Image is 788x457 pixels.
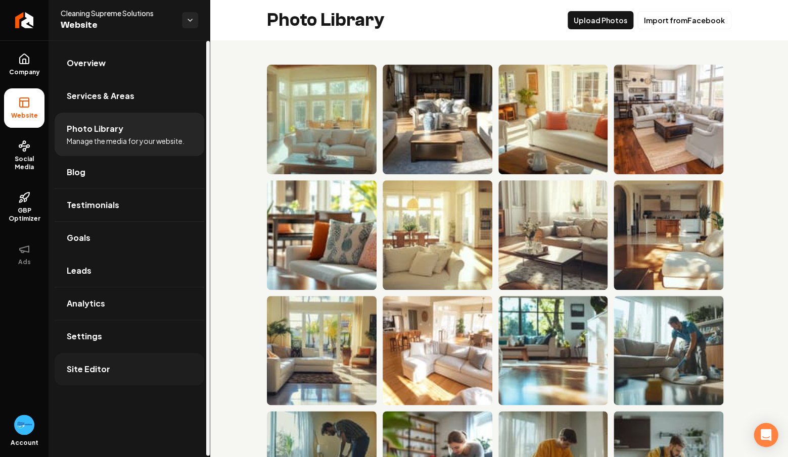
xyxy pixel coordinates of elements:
[4,155,44,171] span: Social Media
[67,265,91,277] span: Leads
[614,65,723,174] img: No alt text set for this photo
[568,11,633,29] button: Upload Photos
[55,47,204,79] a: Overview
[4,183,44,231] a: GBP Optimizer
[11,439,38,447] span: Account
[67,57,106,69] span: Overview
[67,297,105,310] span: Analytics
[754,423,778,447] div: Open Intercom Messenger
[67,123,123,135] span: Photo Library
[55,287,204,320] a: Analytics
[5,68,44,76] span: Company
[4,45,44,84] a: Company
[498,180,608,290] img: No alt text set for this photo
[67,199,119,211] span: Testimonials
[498,296,608,405] img: No alt text set for this photo
[67,232,90,244] span: Goals
[14,415,34,435] button: Open user button
[55,255,204,287] a: Leads
[67,330,102,342] span: Settings
[55,353,204,385] a: Site Editor
[67,136,184,146] span: Manage the media for your website.
[55,320,204,352] a: Settings
[267,296,377,405] img: No alt text set for this photo
[4,207,44,223] span: GBP Optimizer
[383,296,492,405] img: No alt text set for this photo
[67,363,110,375] span: Site Editor
[7,112,42,120] span: Website
[55,189,204,221] a: Testimonials
[637,11,731,29] button: Import fromFacebook
[14,415,34,435] img: 's logo
[61,8,174,18] span: Cleaning Supreme Solutions
[15,12,34,28] img: Rebolt Logo
[267,180,377,290] img: No alt text set for this photo
[61,18,174,32] span: Website
[498,65,608,174] img: No alt text set for this photo
[267,65,377,174] img: No alt text set for this photo
[4,235,44,274] button: Ads
[14,258,35,266] span: Ads
[67,90,134,102] span: Services & Areas
[267,10,385,30] h2: Photo Library
[55,80,204,112] a: Services & Areas
[55,156,204,188] a: Blog
[383,180,492,290] img: No alt text set for this photo
[4,132,44,179] a: Social Media
[55,222,204,254] a: Goals
[614,296,723,405] img: No alt text set for this photo
[67,166,85,178] span: Blog
[383,65,492,174] img: No alt text set for this photo
[614,180,723,290] img: No alt text set for this photo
